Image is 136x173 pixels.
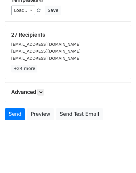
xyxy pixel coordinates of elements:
a: Load... [11,6,35,15]
a: Preview [27,108,54,120]
button: Save [45,6,61,15]
a: Send Test Email [56,108,103,120]
small: [EMAIL_ADDRESS][DOMAIN_NAME] [11,56,81,61]
small: [EMAIL_ADDRESS][DOMAIN_NAME] [11,42,81,47]
h5: Advanced [11,89,125,96]
a: +24 more [11,65,37,72]
h5: 27 Recipients [11,31,125,38]
iframe: Chat Widget [105,143,136,173]
a: Send [5,108,25,120]
small: [EMAIL_ADDRESS][DOMAIN_NAME] [11,49,81,54]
